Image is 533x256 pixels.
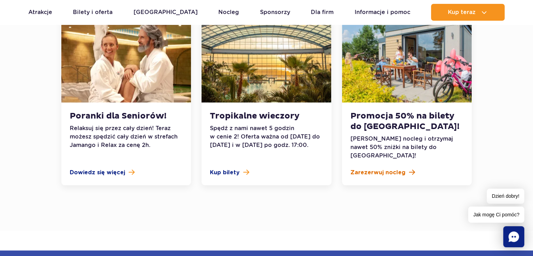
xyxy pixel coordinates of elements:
a: Zarezerwuj nocleg [350,168,463,177]
span: Zarezerwuj nocleg [350,168,405,177]
h3: Promocja 50% na bilety do [GEOGRAPHIC_DATA]! [350,111,463,132]
a: Atrakcje [28,4,52,21]
a: Sponsorzy [260,4,290,21]
a: Dowiedz się więcej [70,168,183,177]
span: Jak mogę Ci pomóc? [468,207,524,223]
a: Kup bilety [210,168,323,177]
p: Relaksuj się przez cały dzień! Teraz możesz spędzić cały dzień w strefach Jamango i Relax za cenę... [70,124,183,149]
img: Poranki dla Seniorów! [61,18,191,102]
a: Bilety i oferta [73,4,112,21]
span: Kup bilety [210,168,240,177]
a: Dla firm [311,4,334,21]
a: Nocleg [218,4,239,21]
span: Dowiedz się więcej [70,168,125,177]
a: [GEOGRAPHIC_DATA] [134,4,198,21]
div: Chat [503,226,524,247]
img: Promocja 50% na bilety do Suntago! [342,18,472,102]
img: Tropikalne wieczory [201,18,331,102]
a: Informacje i pomoc [355,4,410,21]
p: Spędź z nami nawet 5 godzin w cenie 2! Oferta ważna od [DATE] do [DATE] i w [DATE] po godz. 17:00. [210,124,323,149]
button: Kup teraz [431,4,505,21]
span: Kup teraz [448,9,476,15]
h3: Poranki dla Seniorów! [70,111,183,121]
p: [PERSON_NAME] nocleg i otrzymaj nawet 50% zniżki na bilety do [GEOGRAPHIC_DATA]! [350,135,463,160]
h3: Tropikalne wieczory [210,111,323,121]
span: Dzień dobry! [487,189,524,204]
